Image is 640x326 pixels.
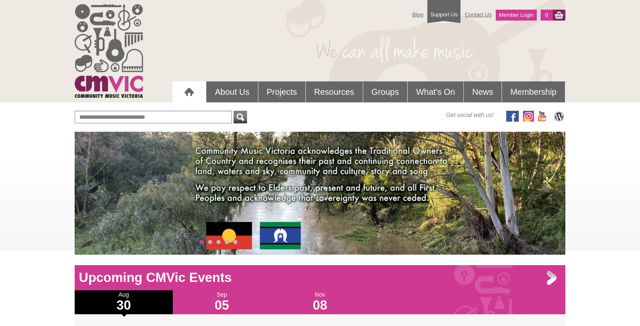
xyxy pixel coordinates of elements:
[306,81,363,102] a: Resources
[496,10,536,21] a: Member Login
[502,81,565,102] a: Membership
[446,111,494,119] span: Get social with us!
[258,81,305,102] a: Projects
[523,111,534,122] img: icon-instagram.png
[206,81,258,102] a: About Us
[75,269,565,286] h1: Upcoming CMVic Events
[75,299,173,312] h1: 30
[553,111,565,122] img: CMVic Blog
[173,290,271,314] div: Sep
[75,290,173,314] div: Aug
[541,10,553,21] a: 0
[271,299,369,312] h1: 08
[460,7,496,22] a: Contact Us
[75,4,143,98] img: cmvic_logo.png
[271,290,369,314] div: Nov
[173,299,271,312] h1: 05
[408,7,427,22] a: Blog
[464,81,502,102] a: News
[363,81,408,102] a: Groups
[408,81,463,102] a: What's On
